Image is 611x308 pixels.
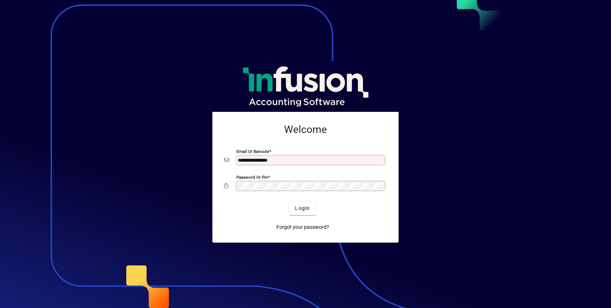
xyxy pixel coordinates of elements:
mat-label: Password or Pin [236,174,268,179]
span: Login [295,204,310,212]
span: Forgot your password? [276,223,329,231]
a: Forgot your password? [273,221,332,234]
mat-label: Email or Barcode [236,149,269,154]
h2: Welcome [224,123,387,136]
button: Login [289,202,316,215]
